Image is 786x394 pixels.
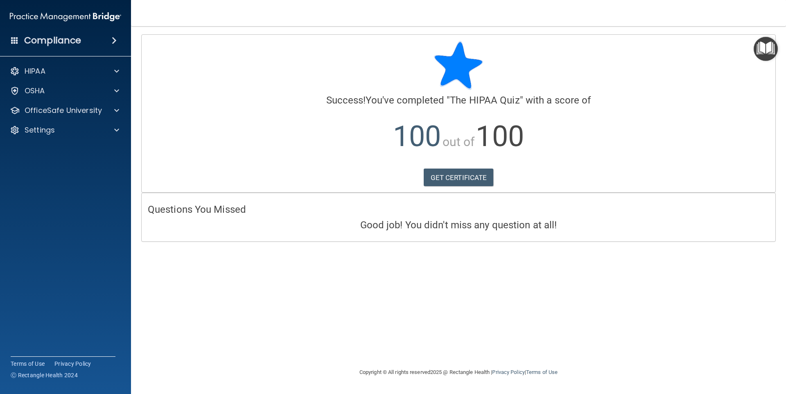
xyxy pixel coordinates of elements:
a: Settings [10,125,119,135]
span: 100 [393,119,441,153]
a: Privacy Policy [492,369,524,375]
h4: Good job! You didn't miss any question at all! [148,220,769,230]
button: Open Resource Center [754,37,778,61]
p: HIPAA [25,66,45,76]
span: Ⓒ Rectangle Health 2024 [11,371,78,379]
a: Privacy Policy [54,360,91,368]
img: PMB logo [10,9,121,25]
h4: Questions You Missed [148,204,769,215]
a: Terms of Use [526,369,558,375]
span: Success! [326,95,366,106]
p: Settings [25,125,55,135]
h4: You've completed " " with a score of [148,95,769,106]
a: OfficeSafe University [10,106,119,115]
h4: Compliance [24,35,81,46]
p: OfficeSafe University [25,106,102,115]
a: OSHA [10,86,119,96]
a: HIPAA [10,66,119,76]
div: Copyright © All rights reserved 2025 @ Rectangle Health | | [309,359,608,385]
img: blue-star-rounded.9d042014.png [434,41,483,90]
a: GET CERTIFICATE [424,169,494,187]
span: 100 [476,119,524,153]
span: out of [443,135,475,149]
span: The HIPAA Quiz [450,95,519,106]
a: Terms of Use [11,360,45,368]
p: OSHA [25,86,45,96]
